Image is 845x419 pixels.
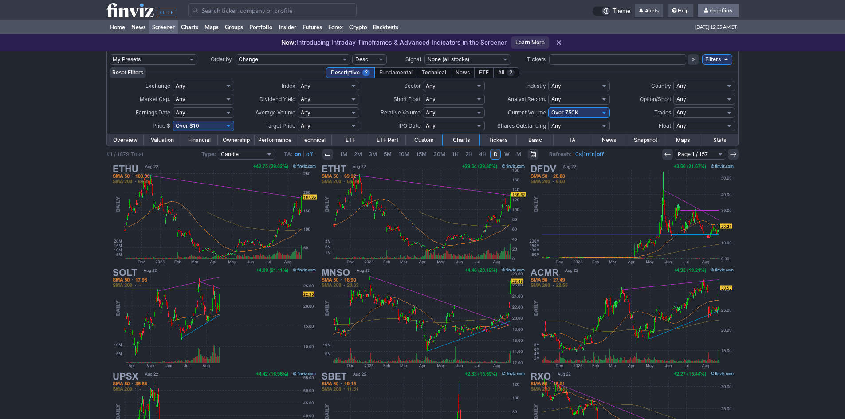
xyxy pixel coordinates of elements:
a: Forex [325,20,346,34]
a: Custom [406,134,443,146]
a: Learn More [511,36,549,49]
span: | | [549,150,604,159]
a: News [128,20,149,34]
span: Dividend Yield [259,96,295,102]
a: Financial [181,134,218,146]
span: 10M [398,151,409,157]
b: Refresh: [549,151,571,157]
span: 2 [362,69,370,76]
a: on [295,151,301,157]
a: ETF [332,134,369,146]
div: Technical [417,67,451,78]
a: Tickers [479,134,516,146]
span: IPO Date [398,122,421,129]
a: 30M [430,149,448,160]
span: 5M [384,151,392,157]
span: Shares Outstanding [497,122,546,129]
a: off [306,151,313,157]
a: Maps [201,20,222,34]
a: Groups [222,20,246,34]
span: Earnings Date [136,109,170,116]
span: 2M [354,151,362,157]
a: off [597,151,604,157]
span: 15M [416,151,427,157]
span: Index [282,82,295,89]
div: ETF [474,67,494,78]
button: Range [528,149,538,160]
span: Theme [613,6,630,16]
span: 2 [507,69,515,76]
a: Crypto [346,20,370,34]
img: ETHT - ProShares Ultra Ether ETF - Stock Price Chart [319,162,527,266]
a: Overview [107,134,144,146]
span: W [504,151,510,157]
a: Performance [255,134,295,146]
a: Screener [149,20,178,34]
a: Filters [702,54,732,65]
span: Market Cap. [140,96,170,102]
span: Float [659,122,671,129]
b: TA: [284,151,293,157]
p: Introducing Intraday Timeframes & Advanced Indicators in the Screener [281,38,507,47]
span: Current Volume [508,109,546,116]
a: Alerts [635,4,663,18]
span: 4H [479,151,487,157]
span: Industry [526,82,546,89]
a: TA [554,134,590,146]
span: 1M [340,151,347,157]
a: Home [106,20,128,34]
span: | [303,151,304,157]
span: New: [281,39,296,46]
img: ETHU - 2x Ether ETF - Stock Price Chart [110,162,318,266]
span: Signal [405,56,421,63]
span: Exchange [145,82,170,89]
a: Valuation [144,134,181,146]
input: Search [188,3,357,17]
a: Basic [517,134,554,146]
span: chunfliu6 [710,7,732,14]
a: 1M [337,149,350,160]
a: 10M [395,149,413,160]
a: M [513,149,524,160]
a: W [501,149,513,160]
a: Backtests [370,20,401,34]
span: Price $ [153,122,170,129]
a: 3M [366,149,380,160]
span: Relative Volume [381,109,421,116]
span: Target Price [265,122,295,129]
div: Fundamental [374,67,417,78]
span: 30M [433,151,445,157]
img: SOLT - 2x Solana ETF - Stock Price Chart [110,266,318,370]
span: [DATE] 12:35 AM ET [695,20,737,34]
a: 2H [462,149,476,160]
a: Insider [275,20,299,34]
span: 1H [452,151,459,157]
span: Tickers [527,56,546,63]
button: Reset Filters [110,67,146,78]
a: D [490,149,501,160]
div: All [493,67,519,78]
div: Descriptive [326,67,375,78]
span: Order by [211,56,232,63]
a: Charts [443,134,479,146]
a: ETF Perf [369,134,406,146]
a: Ownership [218,134,255,146]
span: Sector [404,82,421,89]
span: M [516,151,521,157]
a: chunfliu6 [698,4,739,18]
a: Charts [178,20,201,34]
a: 10s [573,151,582,157]
a: Technical [295,134,332,146]
a: News [590,134,627,146]
b: Type: [201,151,216,157]
button: Interval [322,149,333,160]
a: 15M [413,149,430,160]
span: Trades [654,109,671,116]
img: ACMR - ACM Research Inc - Stock Price Chart [528,266,735,370]
a: 1min [583,151,595,157]
span: Short Float [393,96,421,102]
a: 2M [351,149,365,160]
a: 5M [381,149,395,160]
span: 2H [465,151,472,157]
